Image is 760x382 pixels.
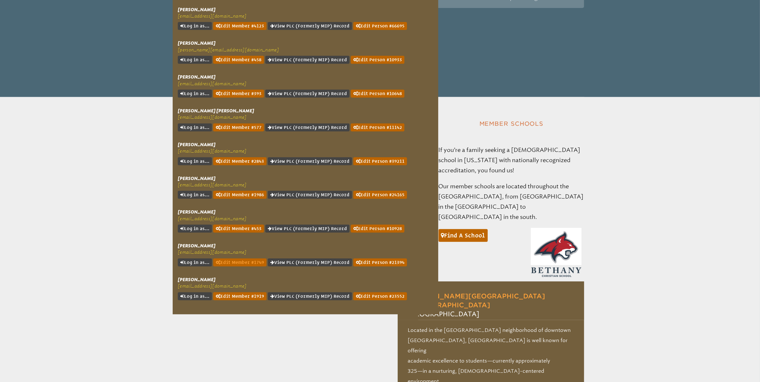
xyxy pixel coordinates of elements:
a: [EMAIL_ADDRESS][DOMAIN_NAME] [178,115,247,120]
span: [PERSON_NAME] [178,209,215,215]
a: Edit Person #11142 [351,124,404,131]
a: Edit Member #2843 [213,157,267,165]
a: Edit Member #577 [213,124,264,131]
a: [EMAIL_ADDRESS][DOMAIN_NAME] [178,13,247,19]
a: Edit Member #1986 [213,191,267,199]
a: Log in as... [178,157,212,165]
span: [PERSON_NAME] [178,142,215,147]
a: Edit Member #393 [213,90,264,98]
a: Edit Person #10648 [351,90,404,98]
a: Edit Member #453 [213,225,264,233]
a: Log in as... [178,22,212,30]
a: Edit Person #21394 [353,258,407,266]
a: [EMAIL_ADDRESS][DOMAIN_NAME] [178,216,247,221]
span: [PERSON_NAME] [178,176,215,181]
a: Log in as... [178,56,212,64]
a: [EMAIL_ADDRESS][DOMAIN_NAME] [178,148,247,154]
span: [PERSON_NAME] [178,243,215,249]
a: Log in as... [178,292,212,300]
a: View PLC (formerly MIP) Record [268,157,352,165]
a: Log in as... [178,191,212,199]
a: Log in as... [178,225,212,233]
span: [GEOGRAPHIC_DATA] [408,310,480,318]
a: Find a school [439,229,488,242]
a: View PLC (formerly MIP) Record [268,258,352,266]
a: [EMAIL_ADDRESS][DOMAIN_NAME] [178,250,247,255]
a: View PLC (formerly MIP) Record [265,124,350,131]
a: Edit Person #24165 [353,191,407,199]
a: Edit Member #458 [213,56,264,64]
a: [EMAIL_ADDRESS][DOMAIN_NAME] [178,81,247,86]
span: [PERSON_NAME] [178,74,215,80]
a: Edit Member #1749 [213,258,267,266]
a: View PLC (formerly MIP) Record [265,56,350,64]
a: View PLC (formerly MIP) Record [268,292,352,300]
a: Edit Member #1919 [213,292,267,300]
a: View PLC (formerly MIP) Record [268,191,352,199]
a: [PERSON_NAME][EMAIL_ADDRESS][DOMAIN_NAME] [178,47,279,53]
span: [PERSON_NAME] [178,7,215,12]
span: [PERSON_NAME] [178,277,215,282]
span: [PERSON_NAME] [PERSON_NAME] [178,108,254,114]
a: [PERSON_NAME][GEOGRAPHIC_DATA][DEMOGRAPHIC_DATA] [408,292,546,309]
a: [EMAIL_ADDRESS][DOMAIN_NAME] [178,182,247,188]
a: Edit Person #23552 [353,292,407,300]
a: Edit Person #10933 [351,56,404,64]
p: Our member schools are located throughout the [GEOGRAPHIC_DATA], from [GEOGRAPHIC_DATA] in the [G... [439,181,584,222]
a: View PLC (formerly MIP) Record [265,90,350,98]
a: View PLC (formerly MIP) Record [265,225,350,233]
a: Log in as... [178,90,212,98]
a: Log in as... [178,258,212,266]
a: Edit Person #39211 [353,157,407,165]
a: Edit Person #66695 [353,22,407,30]
span: [PERSON_NAME] [178,41,215,46]
a: View PLC (formerly MIP) Record [268,22,352,30]
a: Edit Person #10928 [351,225,404,233]
a: Log in as... [178,124,212,131]
h2: Member Schools [439,117,584,129]
a: [EMAIL_ADDRESS][DOMAIN_NAME] [178,283,247,289]
p: If you’re a family seeking a [DEMOGRAPHIC_DATA] school in [US_STATE] with nationally recognized a... [439,145,584,176]
a: Edit Member #4123 [213,22,267,30]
